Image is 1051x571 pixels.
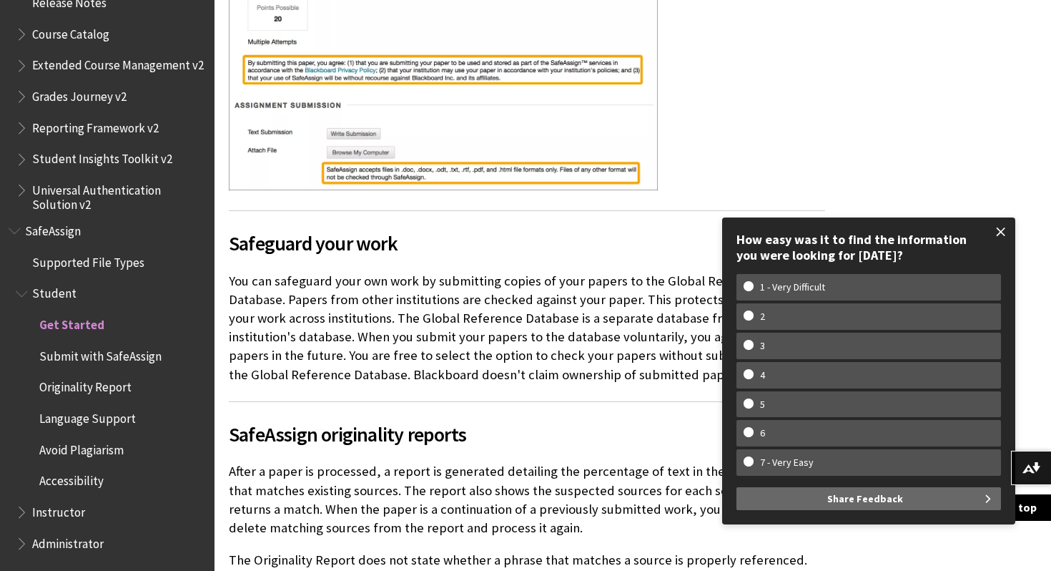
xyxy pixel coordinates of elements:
span: Supported File Types [32,250,144,270]
span: Grades Journey v2 [32,84,127,104]
div: How easy was it to find the information you were looking for [DATE]? [736,232,1001,263]
span: Universal Authentication Solution v2 [32,178,204,212]
span: Instructor [32,500,85,519]
span: Administrator [32,532,104,551]
w-span: 5 [744,399,781,411]
p: After a paper is processed, a report is generated detailing the percentage of text in the submitt... [229,462,825,537]
w-span: 6 [744,427,781,439]
span: Share Feedback [827,487,903,510]
button: Share Feedback [736,487,1001,510]
span: Reporting Framework v2 [32,116,159,135]
w-span: 1 - Very Difficult [744,281,842,293]
p: You can safeguard your own work by submitting copies of your papers to the Global Reference Datab... [229,272,825,384]
span: Submit with SafeAssign [39,344,162,363]
span: Course Catalog [32,22,109,42]
span: SafeAssign originality reports [229,419,825,449]
span: Accessibility [39,469,104,489]
w-span: 4 [744,369,781,381]
span: Get Started [39,313,104,332]
w-span: 2 [744,311,781,323]
span: Avoid Plagiarism [39,438,124,457]
w-span: 3 [744,340,781,352]
span: SafeAssign [25,219,81,238]
w-span: 7 - Very Easy [744,457,830,469]
span: Originality Report [39,376,132,395]
span: Language Support [39,406,136,426]
span: Safeguard your work [229,228,825,258]
span: Extended Course Management v2 [32,54,204,73]
nav: Book outline for Blackboard SafeAssign [9,219,206,555]
span: Student [32,282,77,301]
span: Student Insights Toolkit v2 [32,147,172,167]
